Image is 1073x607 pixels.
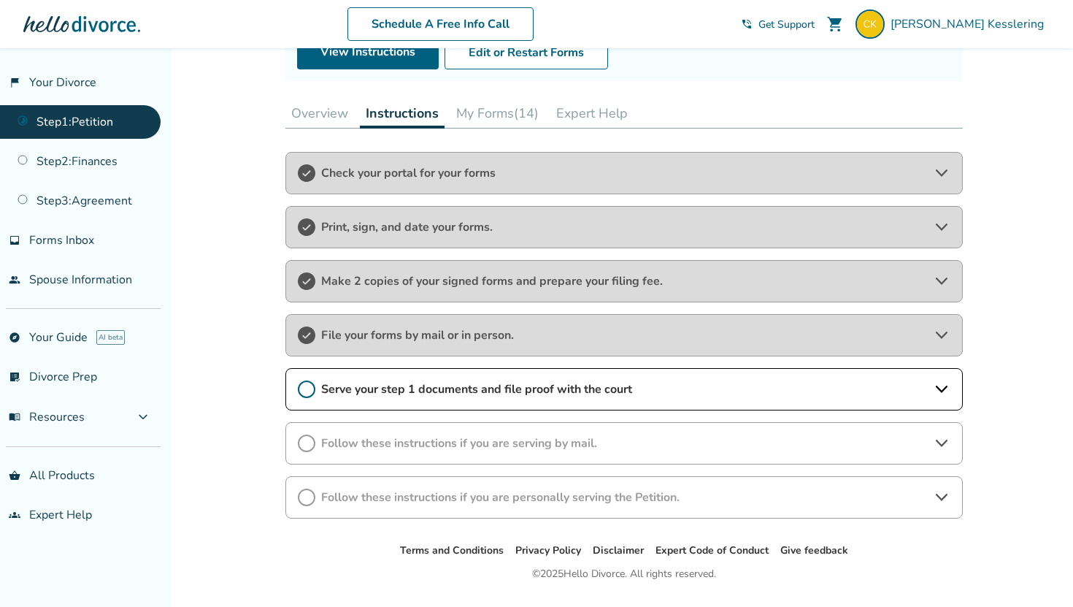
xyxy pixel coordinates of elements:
li: Disclaimer [593,542,644,560]
img: charles.kesslering@gmail.com [855,9,885,39]
span: inbox [9,234,20,246]
span: shopping_cart [826,15,844,33]
button: My Forms(14) [450,99,545,128]
span: Get Support [758,18,815,31]
span: Serve your step 1 documents and file proof with the court [321,381,927,397]
a: Privacy Policy [515,543,581,557]
span: expand_more [134,408,152,426]
button: Edit or Restart Forms [445,36,608,69]
button: Expert Help [550,99,634,128]
button: Instructions [360,99,445,129]
a: Terms and Conditions [400,543,504,557]
a: Schedule A Free Info Call [347,7,534,41]
a: View Instructions [297,36,439,69]
span: Forms Inbox [29,232,94,248]
span: groups [9,509,20,521]
span: AI beta [96,330,125,345]
span: Check your portal for your forms [321,165,927,181]
a: phone_in_talkGet Support [741,18,815,31]
a: Expert Code of Conduct [655,543,769,557]
iframe: Chat Widget [1000,537,1073,607]
span: Print, sign, and date your forms. [321,219,927,235]
button: Overview [285,99,354,128]
span: phone_in_talk [741,18,753,30]
span: flag_2 [9,77,20,88]
span: Follow these instructions if you are serving by mail. [321,435,927,451]
span: shopping_basket [9,470,20,481]
span: Make 2 copies of your signed forms and prepare your filing fee. [321,273,927,289]
li: Give feedback [780,542,848,560]
span: Follow these instructions if you are personally serving the Petition. [321,489,927,505]
span: explore [9,332,20,343]
span: [PERSON_NAME] Kesslering [891,16,1050,32]
span: Resources [9,409,85,425]
span: list_alt_check [9,371,20,383]
span: File your forms by mail or in person. [321,327,927,343]
div: © 2025 Hello Divorce. All rights reserved. [532,565,716,583]
span: people [9,274,20,286]
span: menu_book [9,411,20,423]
